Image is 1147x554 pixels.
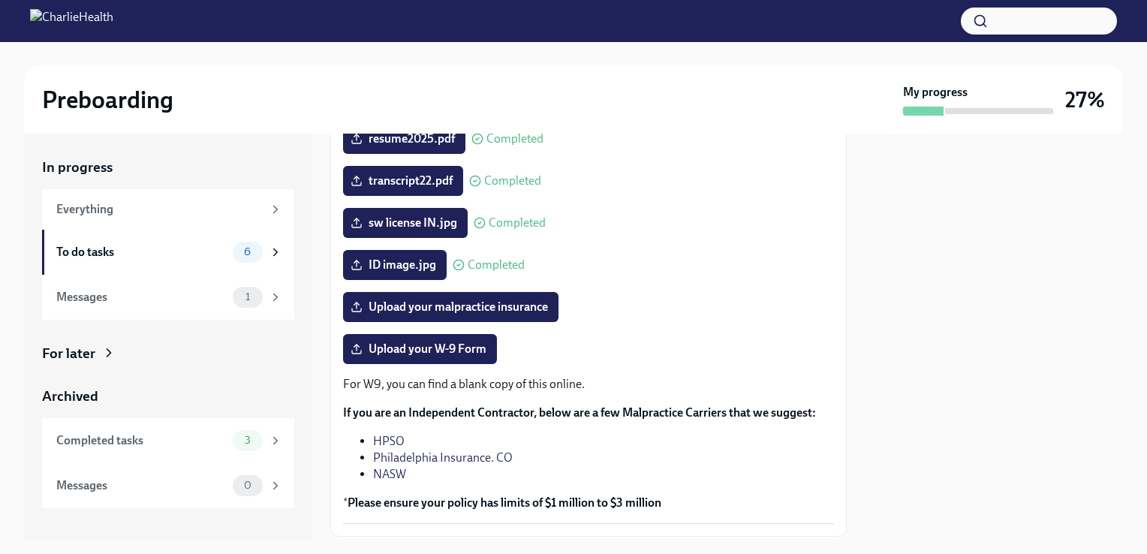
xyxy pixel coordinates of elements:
[373,434,405,448] a: HPSO
[354,131,455,146] span: resume2025.pdf
[235,246,260,257] span: 6
[484,175,541,187] span: Completed
[235,480,260,491] span: 0
[343,166,463,196] label: transcript22.pdf
[486,133,543,145] span: Completed
[42,344,294,363] a: For later
[42,158,294,177] a: In progress
[343,124,465,154] label: resume2025.pdf
[236,291,259,303] span: 1
[343,250,447,280] label: ID image.jpg
[489,217,546,229] span: Completed
[354,173,453,188] span: transcript22.pdf
[42,230,294,275] a: To do tasks6
[343,208,468,238] label: sw license IN.jpg
[56,432,227,449] div: Completed tasks
[468,259,525,271] span: Completed
[1065,86,1105,113] h3: 27%
[343,292,558,322] label: Upload your malpractice insurance
[30,9,113,33] img: CharlieHealth
[373,467,406,481] a: NASW
[56,289,227,306] div: Messages
[56,244,227,260] div: To do tasks
[354,300,548,315] span: Upload your malpractice insurance
[343,334,497,364] label: Upload your W-9 Form
[236,435,260,446] span: 3
[42,344,95,363] div: For later
[42,275,294,320] a: Messages1
[56,201,263,218] div: Everything
[348,495,661,510] strong: Please ensure your policy has limits of $1 million to $3 million
[42,418,294,463] a: Completed tasks3
[343,405,816,420] strong: If you are an Independent Contractor, below are a few Malpractice Carriers that we suggest:
[354,215,457,230] span: sw license IN.jpg
[42,463,294,508] a: Messages0
[373,450,513,465] a: Philadelphia Insurance. CO
[354,257,436,272] span: ID image.jpg
[343,376,834,393] p: For W9, you can find a blank copy of this online.
[42,85,173,115] h2: Preboarding
[42,387,294,406] a: Archived
[354,342,486,357] span: Upload your W-9 Form
[56,477,227,494] div: Messages
[903,84,968,101] strong: My progress
[42,189,294,230] a: Everything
